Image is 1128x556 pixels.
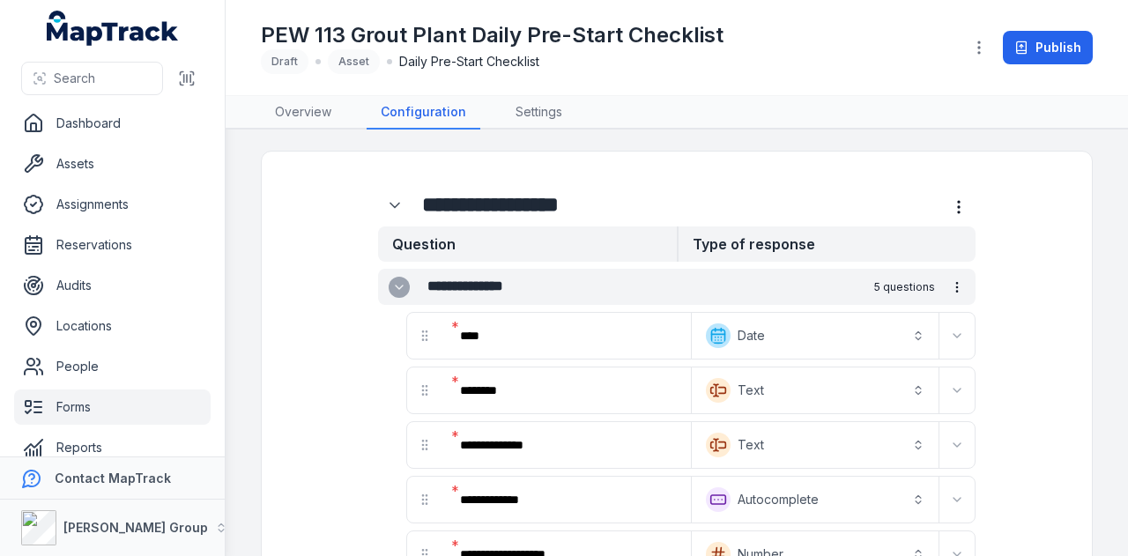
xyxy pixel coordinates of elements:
div: :rmfe:-form-item-label [378,189,415,222]
a: Settings [501,96,576,130]
a: Assets [14,146,211,182]
a: Configuration [367,96,480,130]
button: Text [695,371,935,410]
span: Search [54,70,95,87]
a: Dashboard [14,106,211,141]
svg: drag [418,329,432,343]
span: Form has been unpublished! [493,513,657,528]
strong: Contact MapTrack [55,471,171,486]
strong: Type of response [677,226,976,262]
button: Date [695,316,935,355]
a: Reports [14,430,211,465]
div: :rmg6:-form-item-label [446,426,687,464]
button: Expand [943,431,971,459]
span: Daily Pre-Start Checklist [399,53,539,70]
div: :rmgc:-form-item-label [446,480,687,519]
button: more-detail [942,272,972,302]
button: Expand [389,277,410,298]
button: Expand [943,376,971,404]
div: :rmg0:-form-item-label [446,371,687,410]
a: MapTrack [47,11,179,46]
div: drag [407,318,442,353]
a: Reservations [14,227,211,263]
a: People [14,349,211,384]
a: Overview [261,96,345,130]
button: Text [695,426,935,464]
div: :rmfq:-form-item-label [446,316,687,355]
a: Forms [14,389,211,425]
a: Locations [14,308,211,344]
button: Expand [378,189,412,222]
span: 5 questions [874,280,935,294]
div: drag [407,482,442,517]
a: Assignments [14,187,211,222]
svg: drag [418,438,432,452]
button: Expand [943,486,971,514]
div: drag [407,427,442,463]
h1: PEW 113 Grout Plant Daily Pre-Start Checklist [261,21,724,49]
div: Draft [261,49,308,74]
svg: drag [418,493,432,507]
strong: Question [378,226,677,262]
a: Audits [14,268,211,303]
div: Asset [328,49,380,74]
button: more-detail [942,190,976,224]
button: Expand [943,322,971,350]
div: drag [407,373,442,408]
button: Search [21,62,163,95]
strong: [PERSON_NAME] Group [63,520,208,535]
button: Autocomplete [695,480,935,519]
svg: drag [418,383,432,397]
button: Publish [1003,31,1093,64]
